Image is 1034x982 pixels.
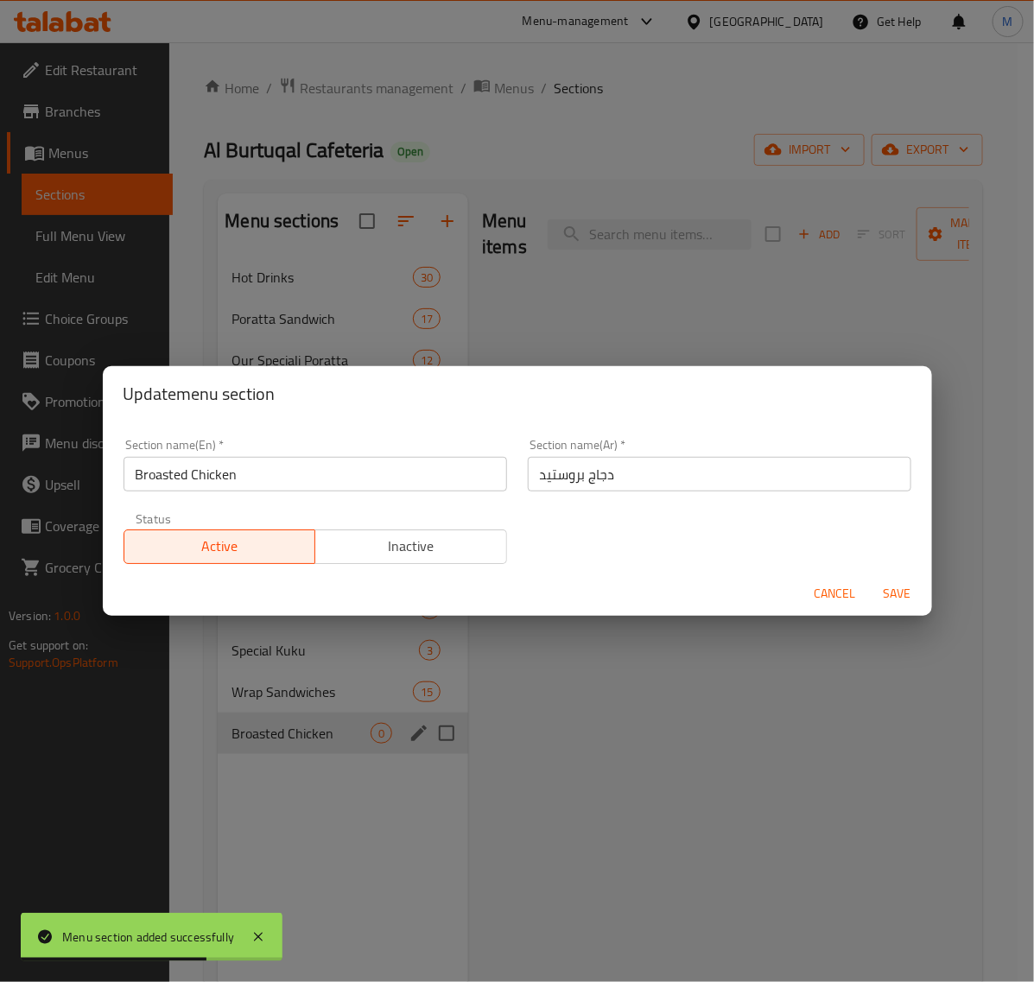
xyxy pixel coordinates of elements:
div: Menu section added successfully [62,928,234,947]
button: Save [870,578,925,610]
h2: Update menu section [124,380,911,408]
span: Cancel [815,583,856,605]
button: Cancel [808,578,863,610]
input: Please enter section name(en) [124,457,507,491]
button: Active [124,529,316,564]
button: Inactive [314,529,507,564]
span: Save [877,583,918,605]
span: Active [131,534,309,559]
span: Inactive [322,534,500,559]
input: Please enter section name(ar) [528,457,911,491]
